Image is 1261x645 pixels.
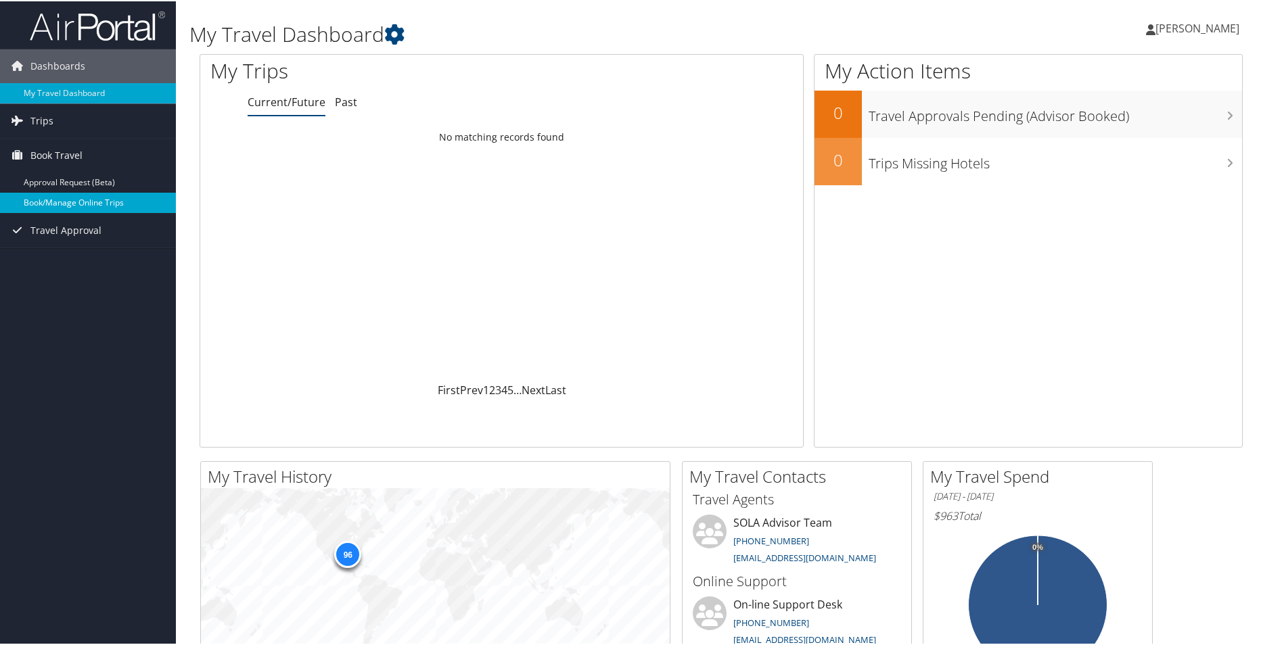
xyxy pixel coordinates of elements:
a: Current/Future [248,93,325,108]
h3: Trips Missing Hotels [869,146,1242,172]
span: Book Travel [30,137,83,171]
h3: Travel Agents [693,489,901,508]
a: [PHONE_NUMBER] [733,615,809,627]
span: Dashboards [30,48,85,82]
h6: Total [934,507,1142,522]
a: [EMAIL_ADDRESS][DOMAIN_NAME] [733,550,876,563]
span: Trips [30,103,53,137]
td: No matching records found [200,124,803,148]
h1: My Trips [210,55,542,84]
span: $963 [934,507,958,522]
a: First [438,381,460,396]
a: Past [335,93,357,108]
a: 0Trips Missing Hotels [815,137,1242,184]
a: 4 [501,381,507,396]
h2: My Travel Spend [930,464,1152,487]
h2: 0 [815,147,862,170]
a: [PERSON_NAME] [1146,7,1253,47]
a: 2 [489,381,495,396]
h2: 0 [815,100,862,123]
span: [PERSON_NAME] [1155,20,1239,34]
h6: [DATE] - [DATE] [934,489,1142,502]
a: 1 [483,381,489,396]
div: 96 [334,540,361,567]
h2: My Travel Contacts [689,464,911,487]
tspan: 0% [1032,542,1043,550]
a: Last [545,381,566,396]
a: Next [522,381,545,396]
a: 0Travel Approvals Pending (Advisor Booked) [815,89,1242,137]
li: SOLA Advisor Team [686,513,908,569]
h2: My Travel History [208,464,670,487]
a: [PHONE_NUMBER] [733,533,809,546]
a: 5 [507,381,513,396]
h1: My Travel Dashboard [189,19,898,47]
span: … [513,381,522,396]
a: 3 [495,381,501,396]
span: Travel Approval [30,212,101,246]
h3: Travel Approvals Pending (Advisor Booked) [869,99,1242,124]
h1: My Action Items [815,55,1242,84]
img: airportal-logo.png [30,9,165,41]
a: Prev [460,381,483,396]
a: [EMAIL_ADDRESS][DOMAIN_NAME] [733,632,876,644]
h3: Online Support [693,571,901,590]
